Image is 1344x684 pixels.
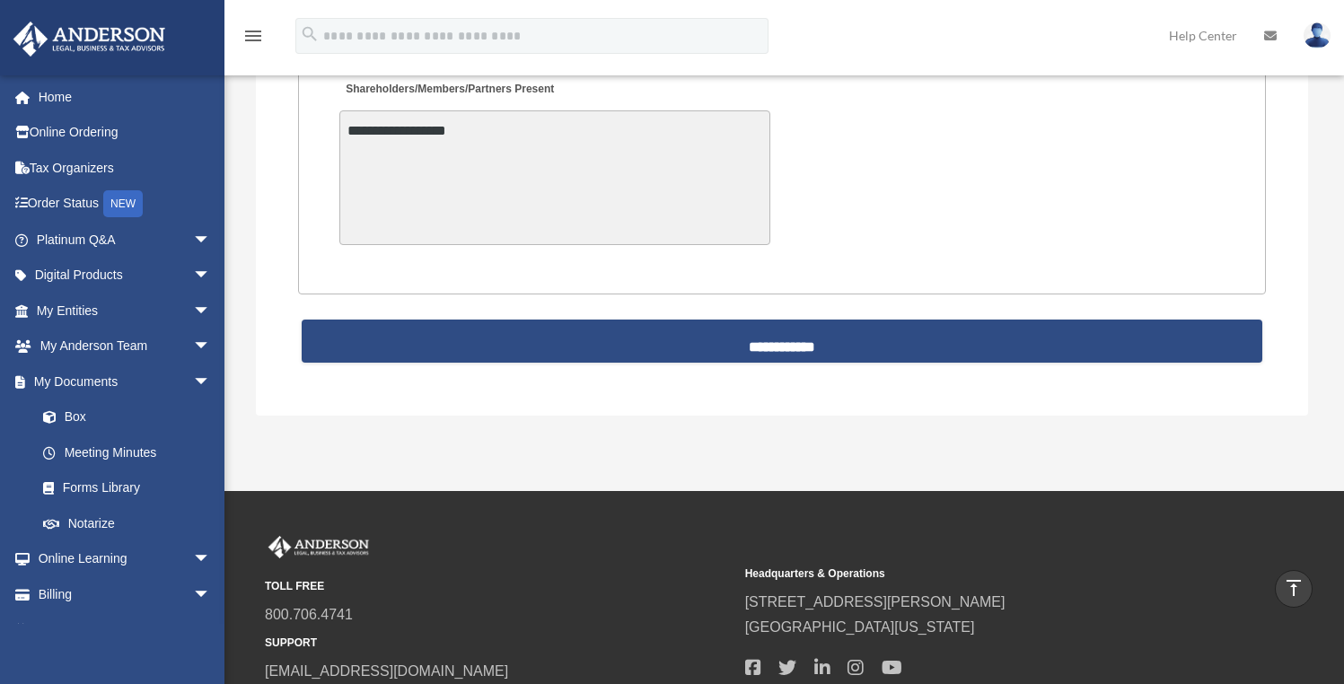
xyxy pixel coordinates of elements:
span: arrow_drop_down [193,258,229,294]
div: NEW [103,190,143,217]
a: Notarize [25,505,238,541]
small: TOLL FREE [265,577,733,596]
small: SUPPORT [265,634,733,653]
span: arrow_drop_down [193,329,229,365]
a: My Entitiesarrow_drop_down [13,293,238,329]
a: My Anderson Teamarrow_drop_down [13,329,238,364]
label: Shareholders/Members/Partners Present [339,77,558,101]
i: search [300,24,320,44]
a: Meeting Minutes [25,434,229,470]
a: [GEOGRAPHIC_DATA][US_STATE] [745,619,975,635]
a: vertical_align_top [1275,570,1313,608]
img: Anderson Advisors Platinum Portal [8,22,171,57]
a: [STREET_ADDRESS][PERSON_NAME] [745,594,1006,609]
a: Online Learningarrow_drop_down [13,541,238,577]
a: Platinum Q&Aarrow_drop_down [13,222,238,258]
a: Tax Organizers [13,150,238,186]
span: arrow_drop_down [193,541,229,578]
img: User Pic [1304,22,1331,48]
span: arrow_drop_down [193,364,229,400]
a: 800.706.4741 [265,607,353,622]
a: Box [25,399,238,435]
i: menu [242,25,264,47]
a: Home [13,79,238,115]
a: Billingarrow_drop_down [13,576,238,612]
span: arrow_drop_down [193,222,229,259]
a: Events Calendar [13,612,238,648]
span: arrow_drop_down [193,576,229,613]
small: Headquarters & Operations [745,565,1213,583]
a: My Documentsarrow_drop_down [13,364,238,399]
a: Digital Productsarrow_drop_down [13,258,238,294]
i: vertical_align_top [1283,577,1304,599]
a: Forms Library [25,470,238,506]
span: arrow_drop_down [193,293,229,329]
a: menu [242,31,264,47]
a: [EMAIL_ADDRESS][DOMAIN_NAME] [265,663,508,679]
a: Order StatusNEW [13,186,238,223]
a: Online Ordering [13,115,238,151]
img: Anderson Advisors Platinum Portal [265,536,373,559]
